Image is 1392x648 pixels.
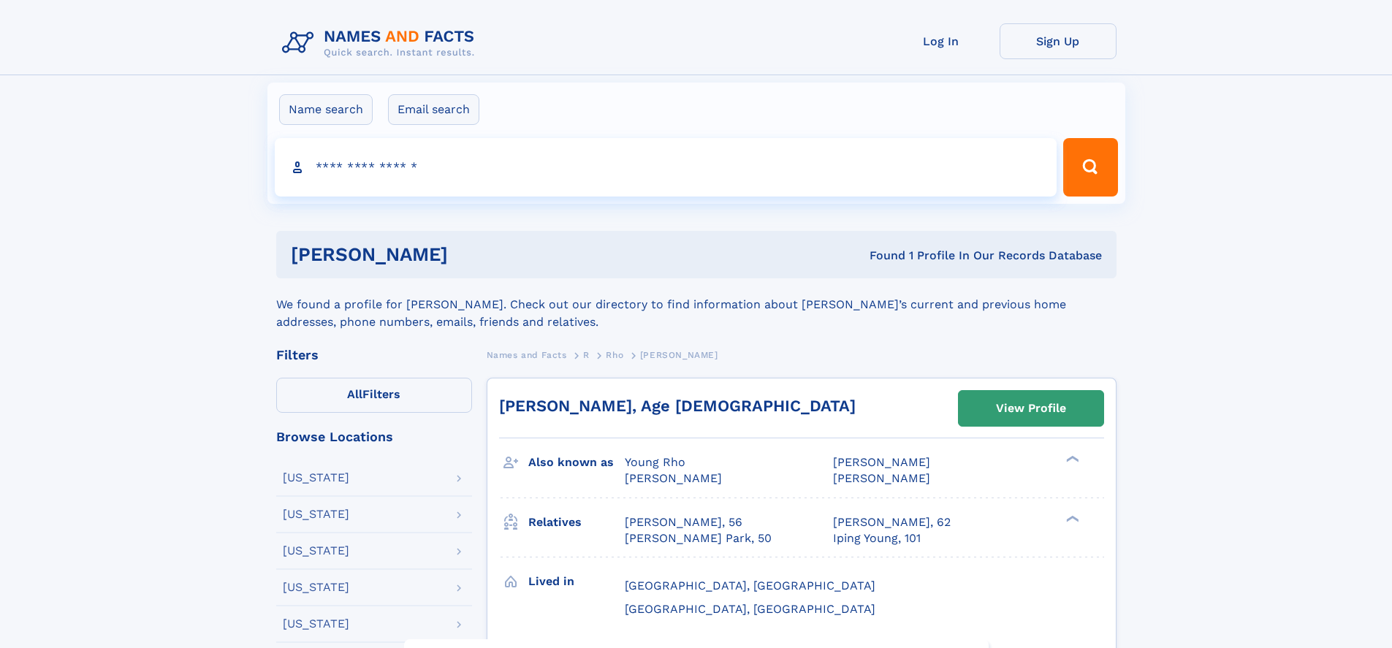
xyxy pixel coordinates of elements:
[275,138,1057,197] input: search input
[1062,454,1080,464] div: ❯
[833,514,951,530] a: [PERSON_NAME], 62
[1000,23,1117,59] a: Sign Up
[276,430,472,443] div: Browse Locations
[583,350,590,360] span: R
[1062,514,1080,523] div: ❯
[528,569,625,594] h3: Lived in
[625,471,722,485] span: [PERSON_NAME]
[1063,138,1117,197] button: Search Button
[625,455,685,469] span: Young Rho
[283,508,349,520] div: [US_STATE]
[833,471,930,485] span: [PERSON_NAME]
[487,346,567,364] a: Names and Facts
[583,346,590,364] a: R
[833,455,930,469] span: [PERSON_NAME]
[833,530,921,546] a: Iping Young, 101
[606,346,623,364] a: Rho
[347,387,362,401] span: All
[276,378,472,413] label: Filters
[625,602,875,616] span: [GEOGRAPHIC_DATA], [GEOGRAPHIC_DATA]
[388,94,479,125] label: Email search
[959,391,1103,426] a: View Profile
[640,350,718,360] span: [PERSON_NAME]
[283,545,349,557] div: [US_STATE]
[283,582,349,593] div: [US_STATE]
[528,510,625,535] h3: Relatives
[883,23,1000,59] a: Log In
[283,472,349,484] div: [US_STATE]
[279,94,373,125] label: Name search
[276,278,1117,331] div: We found a profile for [PERSON_NAME]. Check out our directory to find information about [PERSON_N...
[625,579,875,592] span: [GEOGRAPHIC_DATA], [GEOGRAPHIC_DATA]
[528,450,625,475] h3: Also known as
[996,392,1066,425] div: View Profile
[625,530,772,546] a: [PERSON_NAME] Park, 50
[276,23,487,63] img: Logo Names and Facts
[658,248,1102,264] div: Found 1 Profile In Our Records Database
[625,514,742,530] a: [PERSON_NAME], 56
[291,245,659,264] h1: [PERSON_NAME]
[276,348,472,362] div: Filters
[606,350,623,360] span: Rho
[283,618,349,630] div: [US_STATE]
[499,397,856,415] a: [PERSON_NAME], Age [DEMOGRAPHIC_DATA]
